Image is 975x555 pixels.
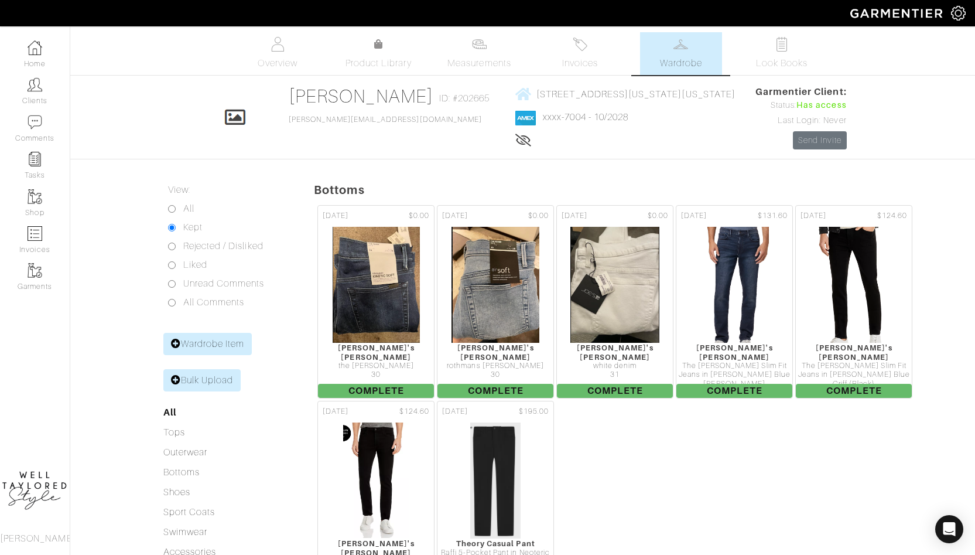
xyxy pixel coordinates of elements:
a: [DATE] $0.00 [PERSON_NAME]'s [PERSON_NAME] the [PERSON_NAME] 30 Complete [316,204,436,400]
div: Griff (Black) [796,380,912,389]
label: Liked [183,258,207,272]
span: ID: #202665 [439,91,490,105]
img: dzXbB1UgzcBUJte9YyytDv7Q [332,226,420,343]
span: [DATE] [442,210,468,222]
span: $124.60 [877,210,907,222]
span: Has access [796,99,847,112]
img: nBrYdnNCVkSDZvVcDAQNBQZh [343,422,409,539]
div: the [PERSON_NAME] [318,362,434,370]
a: [PERSON_NAME][EMAIL_ADDRESS][DOMAIN_NAME] [289,115,482,124]
span: $195.00 [519,406,549,417]
div: [PERSON_NAME]'s [PERSON_NAME] [557,343,673,362]
img: FP6zzctVoCxnbuLd2KPsB75J [700,226,769,343]
span: Garmentier Client: [755,85,847,99]
div: 30 [437,370,553,379]
img: garmentier-logo-header-white-b43fb05a5012e4ada735d5af1a66efaba907eab6374d6393d1fbf88cb4ef424d.png [844,3,951,23]
a: [DATE] $0.00 [PERSON_NAME]'s [PERSON_NAME] rothmans [PERSON_NAME] 30 Complete [436,204,555,400]
label: Unread Comments [183,277,265,291]
div: [PERSON_NAME]'s [PERSON_NAME] [676,343,792,362]
a: Look Books [741,32,823,75]
label: All [183,202,194,216]
div: [PERSON_NAME]'s [PERSON_NAME] [437,343,553,362]
img: todo-9ac3debb85659649dc8f770b8b6100bb5dab4b48dedcbae339e5042a72dfd3cc.svg [774,37,789,52]
a: [PERSON_NAME] [289,86,433,107]
h5: Bottoms [314,183,975,197]
span: $0.00 [648,210,668,222]
span: Complete [796,384,912,398]
a: Bulk Upload [163,369,241,391]
a: [DATE] $131.60 [PERSON_NAME]'s [PERSON_NAME] The [PERSON_NAME] Slim Fit Jeans in [PERSON_NAME] Bl... [675,204,794,400]
span: Wardrobe [660,56,702,70]
span: [DATE] [800,210,826,222]
span: Measurements [447,56,511,70]
img: HUhtK9QRTFy7NLVcgurvDFQg [470,422,521,539]
img: ErAvg9XfeSRpNSMhr9bQXwy9 [451,226,540,343]
span: Product Library [345,56,412,70]
span: [DATE] [323,210,348,222]
span: Complete [676,384,792,398]
span: Overview [258,56,297,70]
label: All Comments [183,295,245,309]
img: garments-icon-b7da505a4dc4fd61783c78ac3ca0ef83fa9d6f193b1c9dc38574b1d14d53ca28.png [28,263,42,278]
a: Shoes [163,487,190,498]
div: Theory Casual Pant [437,539,553,548]
img: clients-icon-6bae9207a08558b7cb47a8932f037763ab4055f8c8b6bfacd5dc20c3e0201464.png [28,77,42,92]
label: Rejected / Disliked [183,239,264,253]
label: View: [168,183,190,197]
span: $0.00 [528,210,549,222]
img: dashboard-icon-dbcd8f5a0b271acd01030246c82b418ddd0df26cd7fceb0bd07c9910d44c42f6.png [28,40,42,55]
a: Product Library [337,38,419,70]
span: [DATE] [681,210,707,222]
span: [DATE] [442,406,468,417]
a: Invoices [539,32,621,75]
img: dxxjVXJgnu6ED4cLNz27RYHg [570,226,660,343]
div: white denim [557,362,673,370]
a: Wardrobe [640,32,722,75]
img: iR4uAd6QJLQ9X1sdd7XNmNWP [812,226,895,343]
a: Swimwear [163,527,207,537]
a: xxxx-7004 - 10/2028 [543,112,628,122]
a: [DATE] $124.60 [PERSON_NAME]'s [PERSON_NAME] The [PERSON_NAME] Slim Fit Jeans in [PERSON_NAME] Bl... [794,204,914,400]
a: Wardrobe Item [163,333,252,355]
a: Tops [163,427,185,438]
a: Outerwear [163,447,207,458]
img: garments-icon-b7da505a4dc4fd61783c78ac3ca0ef83fa9d6f193b1c9dc38574b1d14d53ca28.png [28,189,42,204]
span: $124.60 [399,406,429,417]
div: rothmans [PERSON_NAME] [437,362,553,370]
img: comment-icon-a0a6a9ef722e966f86d9cbdc48e553b5cf19dbc54f86b18d962a5391bc8f6eb6.png [28,115,42,130]
span: [DATE] [562,210,587,222]
a: All [163,407,176,418]
div: 30 [318,370,434,379]
div: 31 [557,370,673,379]
span: $0.00 [409,210,429,222]
a: Bottoms [163,467,200,478]
span: Complete [557,384,673,398]
span: [STREET_ADDRESS][US_STATE][US_STATE] [536,88,735,99]
a: [DATE] $0.00 [PERSON_NAME]'s [PERSON_NAME] white denim 31 Complete [555,204,675,400]
a: Overview [237,32,319,75]
img: reminder-icon-8004d30b9f0a5d33ae49ab947aed9ed385cf756f9e5892f1edd6e32f2345188e.png [28,152,42,166]
img: orders-icon-0abe47150d42831381b5fb84f609e132dff9fe21cb692f30cb5eec754e2cba89.png [28,226,42,241]
span: Complete [318,384,434,398]
div: The [PERSON_NAME] Slim Fit Jeans in [PERSON_NAME] Blue [676,362,792,380]
img: wardrobe-487a4870c1b7c33e795ec22d11cfc2ed9d08956e64fb3008fe2437562e282088.svg [673,37,688,52]
div: [PERSON_NAME]'s [PERSON_NAME] [318,343,434,362]
img: basicinfo-40fd8af6dae0f16599ec9e87c0ef1c0a1fdea2edbe929e3d69a839185d80c458.svg [271,37,285,52]
a: Send Invite [793,131,847,149]
img: measurements-466bbee1fd09ba9460f595b01e5d73f9e2bff037440d3c8f018324cb6cdf7a4a.svg [472,37,487,52]
label: Kept [183,220,203,234]
span: Invoices [562,56,598,70]
div: Open Intercom Messenger [935,515,963,543]
span: [DATE] [323,406,348,417]
a: Measurements [438,32,521,75]
a: [STREET_ADDRESS][US_STATE][US_STATE] [515,87,735,101]
img: gear-icon-white-bd11855cb880d31180b6d7d6211b90ccbf57a29d726f0c71d8c61bd08dd39cc2.png [951,6,966,21]
span: Look Books [756,56,808,70]
img: american_express-1200034d2e149cdf2cc7894a33a747db654cf6f8355cb502592f1d228b2ac700.png [515,111,536,125]
div: Status: [755,99,847,112]
div: The [PERSON_NAME] Slim Fit Jeans in [PERSON_NAME] Blue [796,362,912,380]
div: [PERSON_NAME]'s [PERSON_NAME] [796,343,912,362]
span: $131.60 [758,210,788,222]
a: Sport Coats [163,507,215,517]
div: [PERSON_NAME] [676,380,792,389]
